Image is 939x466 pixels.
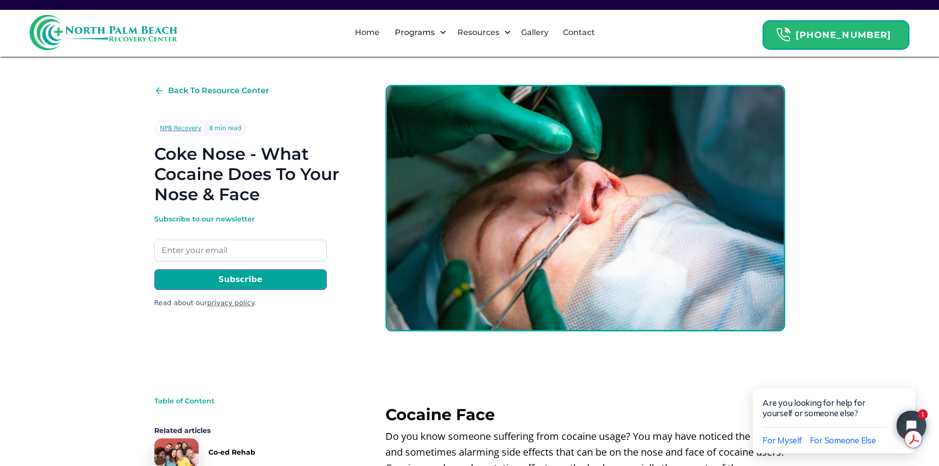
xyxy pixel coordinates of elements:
a: Contact [557,17,601,48]
a: Home [349,17,385,48]
div: Subscribe to our newsletter [154,214,327,224]
h2: ‍ [385,406,785,424]
div: Read about our . [154,298,327,308]
img: Header Calendar Icons [776,27,791,42]
div: Table of Content [154,396,312,406]
input: Subscribe [154,269,327,290]
a: Gallery [515,17,555,48]
div: Co-ed Rehab [209,447,255,457]
div: Resources [455,27,502,38]
a: Back To Resource Center [154,85,269,97]
h1: Coke Nose - What Cocaine Does To Your Nose & Face [154,144,354,204]
strong: Cocaine Face [385,405,495,424]
div: Back To Resource Center [168,85,269,97]
a: Header Calendar Icons[PHONE_NUMBER] [763,15,909,50]
iframe: Tidio Chat [732,357,939,466]
div: 8 min read [209,123,241,133]
form: Email Form [154,214,327,308]
div: NPB Recovery [160,123,202,133]
div: Programs [392,27,437,38]
input: Enter your email [154,240,327,261]
div: Related articles [154,426,312,435]
a: NPB Recovery [156,122,206,134]
div: Programs [386,17,449,48]
div: Resources [449,17,514,48]
strong: [PHONE_NUMBER] [796,30,891,40]
a: privacy policy [207,299,254,307]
